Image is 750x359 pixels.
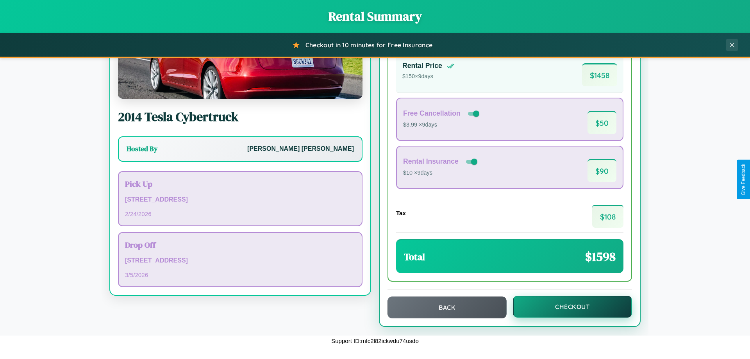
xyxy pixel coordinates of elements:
[8,8,742,25] h1: Rental Summary
[118,21,362,99] img: Tesla Cybertruck
[403,109,461,118] h4: Free Cancellation
[402,62,442,70] h4: Rental Price
[125,239,355,250] h3: Drop Off
[125,209,355,219] p: 2 / 24 / 2026
[396,210,406,216] h4: Tax
[305,41,432,49] span: Checkout in 10 minutes for Free Insurance
[125,194,355,205] p: [STREET_ADDRESS]
[403,120,481,130] p: $3.99 × 9 days
[587,159,616,182] span: $ 90
[118,108,362,125] h2: 2014 Tesla Cybertruck
[592,205,623,228] span: $ 108
[403,157,459,166] h4: Rental Insurance
[582,63,617,86] span: $ 1458
[247,143,354,155] p: [PERSON_NAME] [PERSON_NAME]
[513,296,632,318] button: Checkout
[125,255,355,266] p: [STREET_ADDRESS]
[403,168,479,178] p: $10 × 9 days
[587,111,616,134] span: $ 50
[741,164,746,195] div: Give Feedback
[125,270,355,280] p: 3 / 5 / 2026
[402,71,455,82] p: $ 150 × 9 days
[127,144,157,154] h3: Hosted By
[387,296,507,318] button: Back
[125,178,355,189] h3: Pick Up
[404,250,425,263] h3: Total
[585,248,616,265] span: $ 1598
[331,336,418,346] p: Support ID: mfc2l82ickwdu74usdo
